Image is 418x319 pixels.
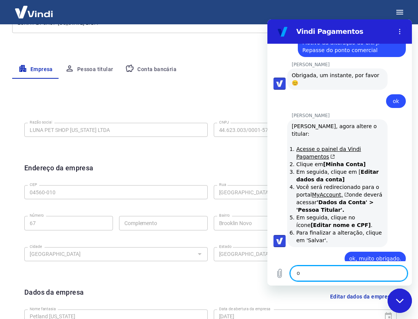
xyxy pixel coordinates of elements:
[30,119,52,125] label: Razão social
[219,306,270,312] label: Data de abertura da empresa
[30,182,37,187] label: CEP
[30,306,56,312] label: Nome fantasia
[219,182,226,187] label: Rua
[219,244,232,249] label: Estado
[12,60,59,79] button: Empresa
[327,287,397,306] button: Editar dados da empresa
[267,19,412,286] iframe: Janela de mensagens
[59,60,119,79] button: Pessoa titular
[388,289,412,313] iframe: Botão para abrir a janela de mensagens, conversa em andamento
[24,163,94,182] h6: Endereço da empresa
[27,249,193,259] input: Digite aqui algumas palavras para buscar a cidade
[30,213,44,218] label: Número
[219,119,229,125] label: CNPJ
[9,0,59,24] img: Vindi
[24,287,84,306] h6: Dados da empresa
[119,60,183,79] button: Conta bancária
[219,213,230,218] label: Bairro
[30,244,42,249] label: Cidade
